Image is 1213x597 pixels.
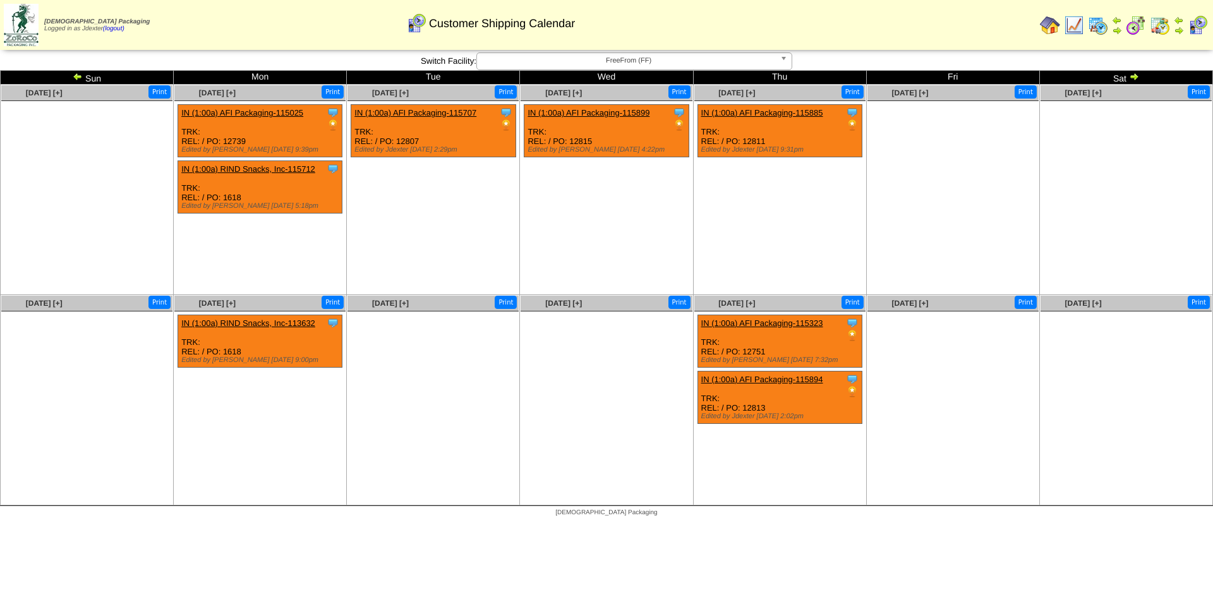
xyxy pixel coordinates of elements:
[327,119,339,131] img: PO
[1015,296,1037,309] button: Print
[178,315,342,368] div: TRK: REL: / PO: 1618
[555,509,657,516] span: [DEMOGRAPHIC_DATA] Packaging
[891,88,928,97] a: [DATE] [+]
[673,106,685,119] img: Tooltip
[1015,85,1037,99] button: Print
[842,85,864,99] button: Print
[846,385,859,398] img: PO
[181,164,315,174] a: IN (1:00a) RIND Snacks, Inc-115712
[668,296,691,309] button: Print
[26,299,63,308] a: [DATE] [+]
[1126,15,1146,35] img: calendarblend.gif
[500,106,512,119] img: Tooltip
[327,317,339,329] img: Tooltip
[697,105,862,157] div: TRK: REL: / PO: 12811
[4,4,39,46] img: zoroco-logo-small.webp
[701,318,823,328] a: IN (1:00a) AFI Packaging-115323
[1112,25,1122,35] img: arrowright.gif
[322,85,344,99] button: Print
[495,85,517,99] button: Print
[1039,71,1212,85] td: Sat
[668,85,691,99] button: Print
[429,17,575,30] span: Customer Shipping Calendar
[351,105,516,157] div: TRK: REL: / PO: 12807
[520,71,693,85] td: Wed
[406,13,426,33] img: calendarcustomer.gif
[103,25,124,32] a: (logout)
[181,146,342,154] div: Edited by [PERSON_NAME] [DATE] 9:39pm
[697,371,862,424] div: TRK: REL: / PO: 12813
[701,413,862,420] div: Edited by Jdexter [DATE] 2:02pm
[1040,15,1060,35] img: home.gif
[181,202,342,210] div: Edited by [PERSON_NAME] [DATE] 5:18pm
[1112,15,1122,25] img: arrowleft.gif
[178,161,342,214] div: TRK: REL: / PO: 1618
[372,88,409,97] span: [DATE] [+]
[524,105,689,157] div: TRK: REL: / PO: 12815
[701,375,823,384] a: IN (1:00a) AFI Packaging-115894
[1088,15,1108,35] img: calendarprod.gif
[1174,25,1184,35] img: arrowright.gif
[1064,15,1084,35] img: line_graph.gif
[1,71,174,85] td: Sun
[846,329,859,342] img: PO
[44,18,150,32] span: Logged in as Jdexter
[846,373,859,385] img: Tooltip
[148,85,171,99] button: Print
[181,318,315,328] a: IN (1:00a) RIND Snacks, Inc-113632
[181,108,303,118] a: IN (1:00a) AFI Packaging-115025
[482,53,775,68] span: FreeFrom (FF)
[327,162,339,175] img: Tooltip
[178,105,342,157] div: TRK: REL: / PO: 12739
[846,106,859,119] img: Tooltip
[199,299,236,308] a: [DATE] [+]
[26,88,63,97] a: [DATE] [+]
[354,146,515,154] div: Edited by Jdexter [DATE] 2:29pm
[372,299,409,308] a: [DATE] [+]
[1065,299,1102,308] a: [DATE] [+]
[354,108,476,118] a: IN (1:00a) AFI Packaging-115707
[545,299,582,308] span: [DATE] [+]
[891,299,928,308] a: [DATE] [+]
[322,296,344,309] button: Print
[1174,15,1184,25] img: arrowleft.gif
[545,88,582,97] a: [DATE] [+]
[347,71,520,85] td: Tue
[1188,85,1210,99] button: Print
[1188,296,1210,309] button: Print
[697,315,862,368] div: TRK: REL: / PO: 12751
[693,71,866,85] td: Thu
[842,296,864,309] button: Print
[181,356,342,364] div: Edited by [PERSON_NAME] [DATE] 9:00pm
[199,88,236,97] a: [DATE] [+]
[1150,15,1170,35] img: calendarinout.gif
[1065,88,1102,97] a: [DATE] [+]
[1129,71,1139,81] img: arrowright.gif
[148,296,171,309] button: Print
[495,296,517,309] button: Print
[846,317,859,329] img: Tooltip
[718,88,755,97] a: [DATE] [+]
[500,119,512,131] img: PO
[528,108,649,118] a: IN (1:00a) AFI Packaging-115899
[846,119,859,131] img: PO
[701,108,823,118] a: IN (1:00a) AFI Packaging-115885
[44,18,150,25] span: [DEMOGRAPHIC_DATA] Packaging
[673,119,685,131] img: PO
[701,146,862,154] div: Edited by Jdexter [DATE] 9:31pm
[73,71,83,81] img: arrowleft.gif
[718,299,755,308] a: [DATE] [+]
[866,71,1039,85] td: Fri
[528,146,688,154] div: Edited by [PERSON_NAME] [DATE] 4:22pm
